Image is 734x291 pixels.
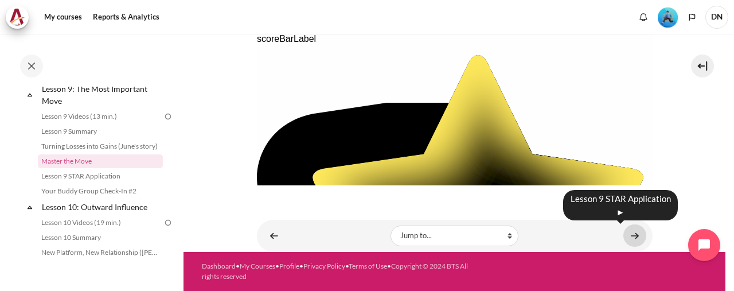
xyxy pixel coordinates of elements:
[23,23,396,37] li: sequencing item correct
[23,37,32,46] img: image-66bc514e9c8ed.PNG
[349,262,387,270] a: Terms of Use
[202,261,474,282] div: • • • • •
[240,262,275,270] a: My Courses
[38,246,163,259] a: New Platform, New Relationship ([PERSON_NAME]'s Story)
[635,9,652,26] div: Show notification window with no new notifications
[23,24,32,33] img: image-66bc514942353.PNG
[23,87,396,101] dd: 0:02
[279,262,299,270] a: Profile
[23,51,396,64] li: sequencing item correct
[263,224,286,247] a: ◄ Turning Losses into Gains (June's story)
[89,6,163,29] a: Reports & Analytics
[9,9,25,26] img: Architeck
[163,218,173,228] img: To do
[658,6,678,28] div: Level #3
[38,184,163,198] a: Your Buddy Group Check-In #2
[38,231,163,245] a: Lesson 10 Summary
[563,190,678,220] div: Lesson 9 STAR Application ►
[303,262,345,270] a: Privacy Policy
[6,6,34,29] a: Architeck Architeck
[38,110,163,123] a: Lesson 9 Videos (13 min.)
[23,115,396,129] dd: 1
[24,201,36,213] span: Collapse
[40,6,86,29] a: My courses
[202,262,236,270] a: Dashboard
[653,6,682,28] a: Level #3
[38,169,163,183] a: Lesson 9 STAR Application
[38,154,163,168] a: Master the Move
[40,199,163,215] a: Lesson 10: Outward Influence
[38,125,163,138] a: Lesson 9 Summary
[658,7,678,28] img: Level #3
[38,139,163,153] a: Turning Losses into Gains (June's story)
[24,89,36,100] span: Collapse
[163,111,173,122] img: To do
[705,6,728,29] span: DN
[38,216,163,230] a: Lesson 10 Videos (19 min.)
[23,37,396,51] li: sequencing item correct
[40,81,163,108] a: Lesson 9: The Most Important Move
[705,6,728,29] a: User menu
[684,9,701,26] button: Languages
[23,51,32,60] img: image-66bc51543cfbe.PNG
